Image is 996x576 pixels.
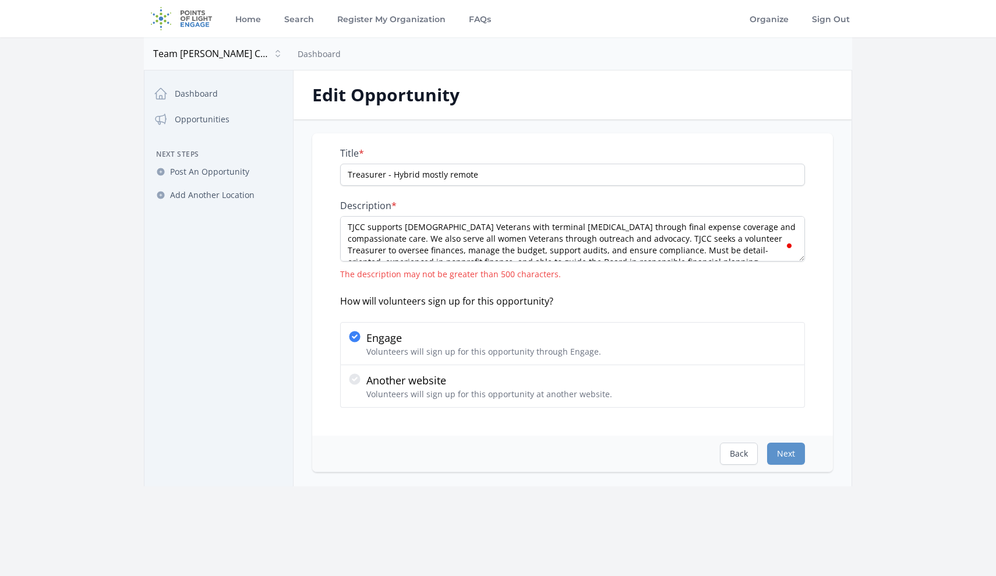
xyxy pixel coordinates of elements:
a: Dashboard [149,82,288,105]
label: Description [340,200,805,211]
button: Back [720,443,758,465]
div: The description may not be greater than 500 characters. [340,268,805,280]
a: Post An Opportunity [149,161,288,182]
h3: Next Steps [149,150,288,159]
span: Add Another Location [170,189,255,201]
button: Next [767,443,805,465]
p: Volunteers will sign up for this opportunity at another website. [366,388,612,400]
a: Opportunities [149,108,288,131]
p: Engage [366,330,601,346]
h2: Edit Opportunity [312,84,833,105]
span: Team [PERSON_NAME] Charities [153,47,270,61]
a: Dashboard [298,48,341,59]
p: Volunteers will sign up for this opportunity through Engage. [366,346,601,358]
button: Team [PERSON_NAME] Charities [149,42,288,65]
label: Title [340,147,805,159]
div: How will volunteers sign up for this opportunity? [340,294,805,308]
a: Add Another Location [149,185,288,206]
nav: Breadcrumb [298,47,341,61]
span: Post An Opportunity [170,166,249,178]
p: Another website [366,372,612,388]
